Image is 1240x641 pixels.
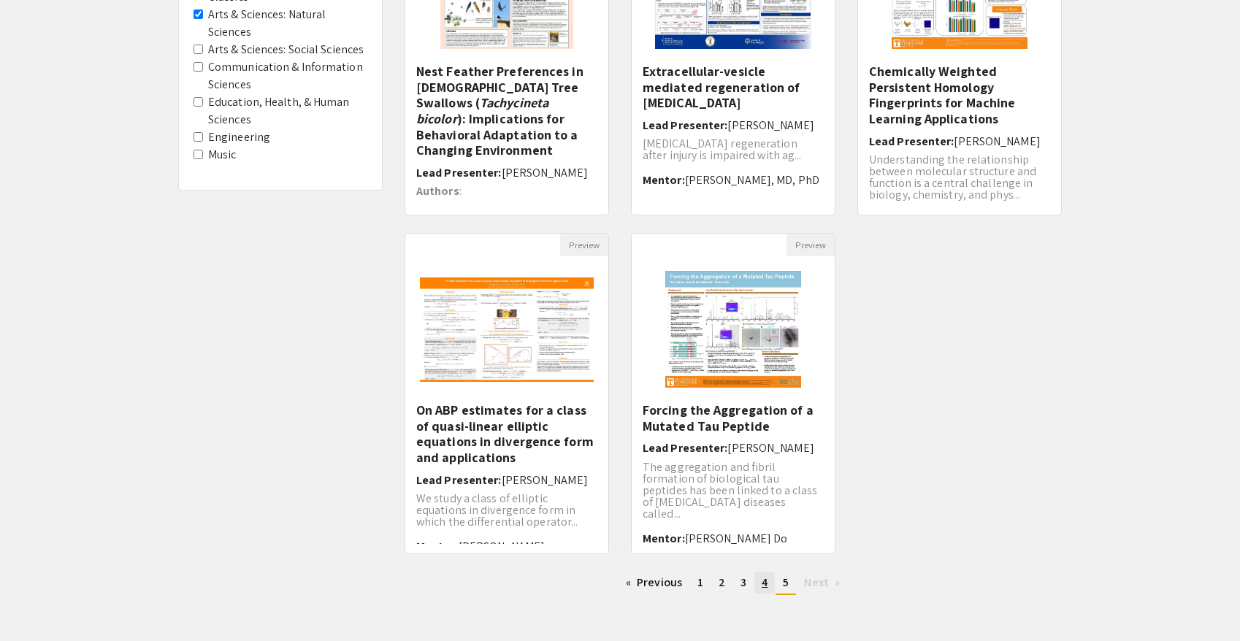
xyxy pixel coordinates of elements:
[560,234,608,256] button: Preview
[685,531,788,546] span: [PERSON_NAME] Do
[405,263,608,396] img: <p>On ABP estimates for a class of quasi-linear elliptic equations in divergence form and applica...
[697,575,703,590] span: 1
[643,136,802,163] span: [MEDICAL_DATA] regeneration after injury is impaired with ag...
[685,172,819,188] span: [PERSON_NAME], MD, PhD
[869,134,1050,148] h6: Lead Presenter:
[405,572,1062,595] ul: Pagination
[643,172,685,188] span: Mentor:
[643,461,824,520] p: The aggregation and fibril formation of biological tau peptides has been linked to a class of [ME...
[869,64,1050,126] h5: Chemically Weighted Persistent Homology Fingerprints for Machine Learning Applications
[416,185,597,220] div: <...
[502,165,588,180] span: [PERSON_NAME]
[643,64,824,111] h5: Extracellular-vesicle mediated regeneration of [MEDICAL_DATA]
[208,41,364,58] label: Arts & Sciences: Social Sciences
[416,64,597,158] h5: Nest Feather Preferences in [DEMOGRAPHIC_DATA] Tree Swallows ( ): Implications for Behavioral Ada...
[416,185,597,197] p: :
[416,94,548,127] em: Tachycineta bicolor
[208,58,367,93] label: Communication & Information Sciences
[619,572,689,594] a: Previous page
[502,472,588,488] span: [PERSON_NAME]
[208,128,270,146] label: Engineering
[762,575,768,590] span: 4
[416,491,578,529] span: We study a class of elliptic equations in divergence form in which the differential operator...
[208,93,367,128] label: Education, Health, & Human Sciences
[459,539,545,554] span: [PERSON_NAME]
[783,575,789,590] span: 5
[804,575,828,590] span: Next
[869,154,1050,201] p: Understanding the relationship between molecular structure and function is a central challenge in...
[651,256,816,402] img: <p>Forcing the Aggregation of a Mutated Tau Peptide</p>
[740,575,746,590] span: 3
[208,146,237,164] label: Music
[643,441,824,455] h6: Lead Presenter:
[787,234,835,256] button: Preview
[416,166,597,180] h6: Lead Presenter:
[208,6,367,41] label: Arts & Sciences: Natural Sciences
[11,575,62,630] iframe: Chat
[631,233,835,554] div: Open Presentation <p>Forcing the Aggregation of a Mutated Tau Peptide</p>
[416,539,459,554] span: Mentor:
[416,402,597,465] h5: On ABP estimates for a class of quasi-linear elliptic equations in divergence form and applications
[416,183,459,199] strong: Authors
[405,233,609,554] div: Open Presentation <p>On ABP estimates for a class of quasi-linear elliptic equations in divergenc...
[643,402,824,434] h5: Forcing the Aggregation of a Mutated Tau Peptide
[416,473,597,487] h6: Lead Presenter:
[727,440,814,456] span: [PERSON_NAME]
[643,531,685,546] span: Mentor:
[727,118,814,133] span: [PERSON_NAME]
[954,134,1040,149] span: [PERSON_NAME]
[719,575,725,590] span: 2
[643,118,824,132] h6: Lead Presenter:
